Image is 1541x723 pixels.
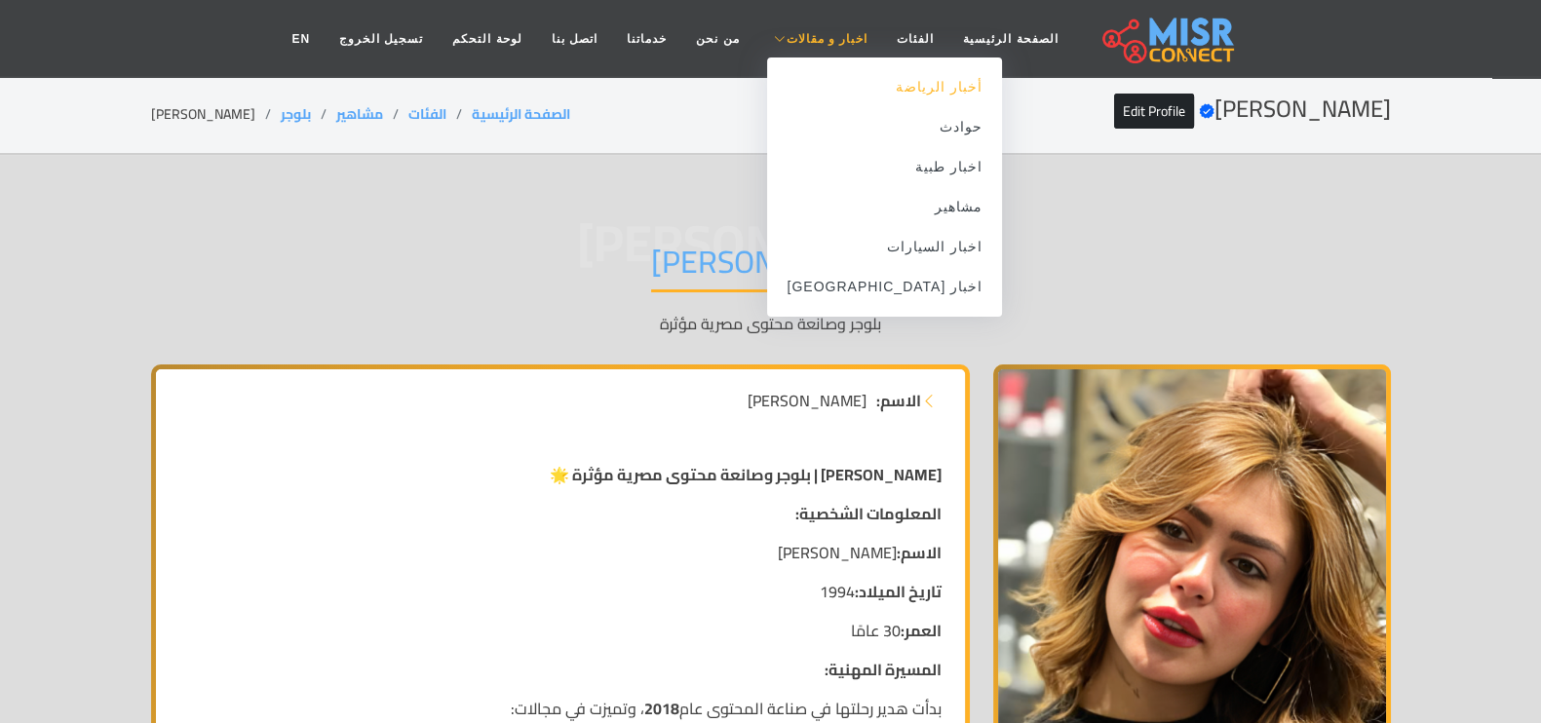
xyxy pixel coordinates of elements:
p: [PERSON_NAME] [179,541,942,564]
strong: المسيرة المهنية: [825,655,942,684]
strong: العمر: [901,616,942,645]
svg: Verified account [1199,103,1214,119]
a: EN [277,20,325,57]
strong: 2018 [644,694,679,723]
a: الفئات [408,101,446,127]
li: [PERSON_NAME] [151,104,281,125]
a: اتصل بنا [537,20,612,57]
a: خدماتنا [612,20,681,57]
a: الفئات [882,20,948,57]
a: الصفحة الرئيسية [472,101,570,127]
a: اخبار السيارات [767,227,1002,267]
a: لوحة التحكم [438,20,536,57]
a: تسجيل الخروج [325,20,438,57]
h1: [PERSON_NAME] [651,243,890,292]
a: حوادث [767,107,1002,147]
p: 30 عامًا [179,619,942,642]
h2: [PERSON_NAME] [1114,95,1391,124]
strong: المعلومات الشخصية: [795,499,942,528]
a: مشاهير [336,101,383,127]
a: اخبار و مقالات [753,20,882,57]
p: بدأت هدير رحلتها في صناعة المحتوى عام ، وتميزت في مجالات: [179,697,942,720]
a: أخبار الرياضة [767,67,1002,107]
a: بلوجر [281,101,311,127]
strong: تاريخ الميلاد: [855,577,942,606]
strong: الاسم: [897,538,942,567]
a: Edit Profile [1114,94,1194,129]
a: مشاهير [767,187,1002,227]
strong: الاسم: [876,389,921,412]
a: اخبار طبية [767,147,1002,187]
a: من نحن [681,20,753,57]
span: [PERSON_NAME] [748,389,867,412]
span: اخبار و مقالات [786,30,867,48]
p: بلوجر وصانعة محتوى مصرية مؤثرة [151,312,1391,335]
a: الصفحة الرئيسية [948,20,1072,57]
strong: [PERSON_NAME] | بلوجر وصانعة محتوى مصرية مؤثرة 🌟 [550,460,942,489]
img: main.misr_connect [1102,15,1233,63]
a: اخبار [GEOGRAPHIC_DATA] [767,267,1002,307]
p: 1994 [179,580,942,603]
